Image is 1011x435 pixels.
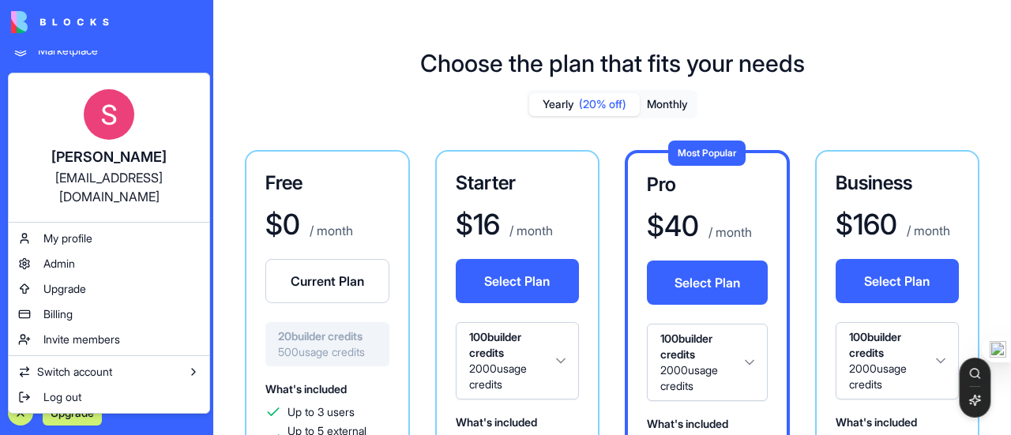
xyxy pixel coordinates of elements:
[24,168,194,206] div: [EMAIL_ADDRESS][DOMAIN_NAME]
[12,251,206,276] a: Admin
[12,276,206,302] a: Upgrade
[12,77,206,219] a: [PERSON_NAME][EMAIL_ADDRESS][DOMAIN_NAME]
[43,306,73,322] span: Billing
[12,226,206,251] a: My profile
[43,389,81,405] span: Log out
[12,327,206,352] a: Invite members
[24,146,194,168] div: [PERSON_NAME]
[43,281,86,297] span: Upgrade
[5,126,209,139] span: Recent
[43,332,120,347] span: Invite members
[12,302,206,327] a: Billing
[43,231,92,246] span: My profile
[37,364,112,380] span: Switch account
[43,256,75,272] span: Admin
[84,89,134,140] img: ACg8ocKjHKBvSXU6K3Yb6I98JzWgABUHVL1ky9RGumwdO1FB3r6vUQ=s96-c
